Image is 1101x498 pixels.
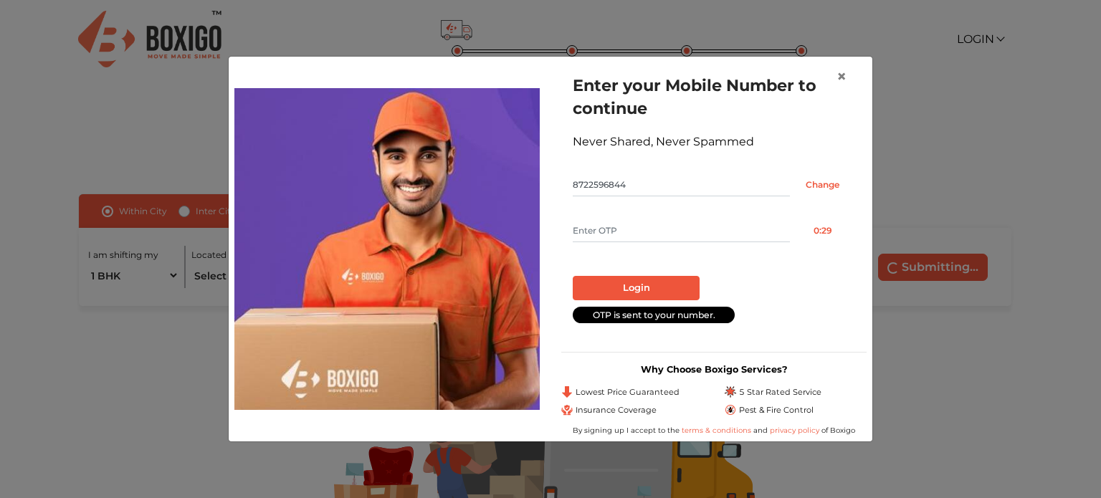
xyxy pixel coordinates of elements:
h1: Enter your Mobile Number to continue [573,74,855,120]
img: relocation-img [234,88,540,409]
span: Pest & Fire Control [739,404,814,416]
div: Never Shared, Never Spammed [573,133,855,150]
input: Mobile No [573,173,790,196]
span: Insurance Coverage [576,404,657,416]
button: 0:29 [790,219,855,242]
button: Login [573,276,700,300]
h3: Why Choose Boxigo Services? [561,364,867,375]
span: 5 Star Rated Service [739,386,821,398]
input: Enter OTP [573,219,790,242]
a: privacy policy [768,426,821,435]
button: Close [825,57,858,97]
span: × [837,66,847,87]
div: By signing up I accept to the and of Boxigo [561,425,867,436]
input: Change [790,173,855,196]
div: OTP is sent to your number. [573,307,735,323]
span: Lowest Price Guaranteed [576,386,680,398]
a: terms & conditions [682,426,753,435]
